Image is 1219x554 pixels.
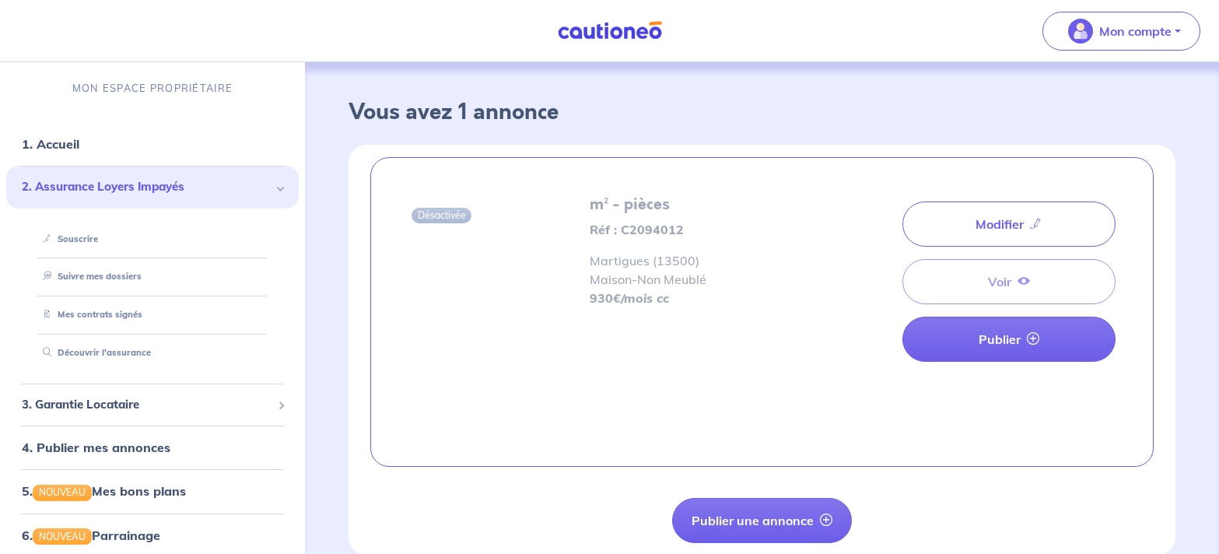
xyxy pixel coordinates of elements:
[6,432,299,463] div: 4. Publier mes annonces
[37,233,98,244] a: Souscrire
[22,440,170,455] a: 4. Publier mes annonces
[25,302,280,328] div: Mes contrats signés
[22,528,160,543] a: 6.NOUVEAUParrainage
[613,290,669,306] em: €/mois cc
[37,309,142,320] a: Mes contrats signés
[37,271,142,282] a: Suivre mes dossiers
[22,136,79,152] a: 1. Accueil
[590,222,684,237] strong: Réf : C2094012
[1068,19,1093,44] img: illu_account_valid_menu.svg
[72,81,233,96] p: MON ESPACE PROPRIÉTAIRE
[412,208,472,223] span: Désactivée
[6,166,299,209] div: 2. Assurance Loyers Impayés
[6,390,299,420] div: 3. Garantie Locataire
[22,396,271,414] span: 3. Garantie Locataire
[902,202,1116,247] a: Modifier
[37,347,151,358] a: Découvrir l'assurance
[349,100,1175,126] h3: Vous avez 1 annonce
[25,264,280,289] div: Suivre mes dossiers
[22,483,186,499] a: 5.NOUVEAUMes bons plans
[590,195,813,214] h5: m² - pièces
[902,317,1116,362] a: Publier
[22,178,271,196] span: 2. Assurance Loyers Impayés
[25,340,280,366] div: Découvrir l'assurance
[1042,12,1200,51] button: illu_account_valid_menu.svgMon compte
[1099,22,1172,40] p: Mon compte
[590,290,669,306] strong: 930
[25,226,280,252] div: Souscrire
[6,520,299,551] div: 6.NOUVEAUParrainage
[552,21,668,40] img: Cautioneo
[590,253,706,287] span: Martigues (13500) Maison - Non Meublé
[6,475,299,507] div: 5.NOUVEAUMes bons plans
[672,498,852,543] button: Publier une annonce
[6,128,299,160] div: 1. Accueil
